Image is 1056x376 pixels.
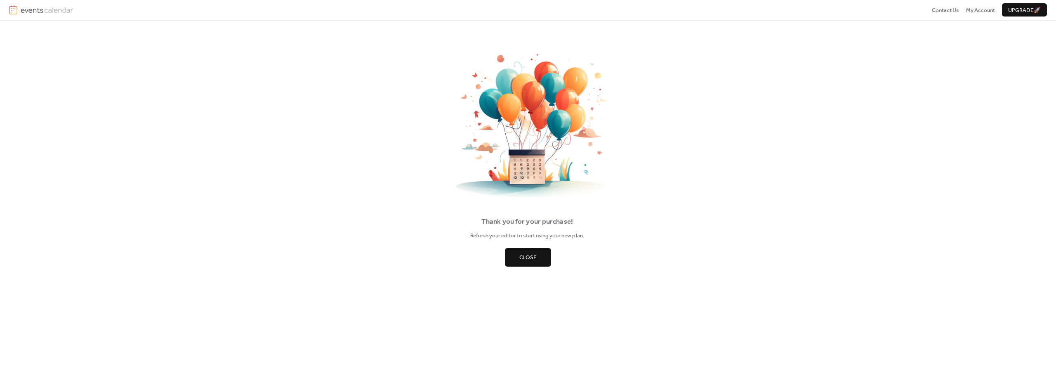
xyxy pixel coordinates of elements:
span: Upgrade 🚀 [1008,6,1041,14]
img: logotype [21,5,73,14]
a: Contact Us [932,6,959,14]
div: Thank you for your purchase! [12,216,1042,227]
a: My Account [966,6,995,14]
img: logo [9,5,17,14]
img: thankyou.png [445,53,610,199]
span: Close [519,253,537,262]
div: Refresh your editor to start using your new plan. [12,232,1042,240]
button: Upgrade🚀 [1002,3,1047,17]
button: Close [505,248,551,266]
